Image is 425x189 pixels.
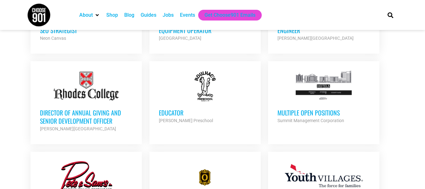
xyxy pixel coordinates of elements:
h3: SEO Strategist [40,26,132,34]
h3: Equipment Operator [159,26,251,34]
a: Director of Annual Giving and Senior Development Officer [PERSON_NAME][GEOGRAPHIC_DATA] [31,61,142,142]
a: Jobs [163,11,174,19]
nav: Main nav [76,10,377,21]
a: Get Choose901 Emails [204,11,255,19]
h3: Engineer [277,26,370,34]
a: Shop [106,11,118,19]
strong: [GEOGRAPHIC_DATA] [159,36,201,41]
a: Guides [141,11,156,19]
h3: Multiple Open Positions [277,109,370,117]
div: About [76,10,103,21]
h3: Director of Annual Giving and Senior Development Officer [40,109,132,125]
strong: [PERSON_NAME][GEOGRAPHIC_DATA] [40,126,116,131]
strong: [PERSON_NAME][GEOGRAPHIC_DATA] [277,36,354,41]
strong: [PERSON_NAME] Preschool [159,118,213,123]
strong: Summit Management Corporation [277,118,344,123]
div: Search [385,10,395,20]
a: Blog [124,11,134,19]
a: Multiple Open Positions Summit Management Corporation [268,61,379,134]
a: Educator [PERSON_NAME] Preschool [149,61,261,134]
h3: Educator [159,109,251,117]
a: Events [180,11,195,19]
strong: Neon Canvas [40,36,66,41]
a: About [79,11,93,19]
